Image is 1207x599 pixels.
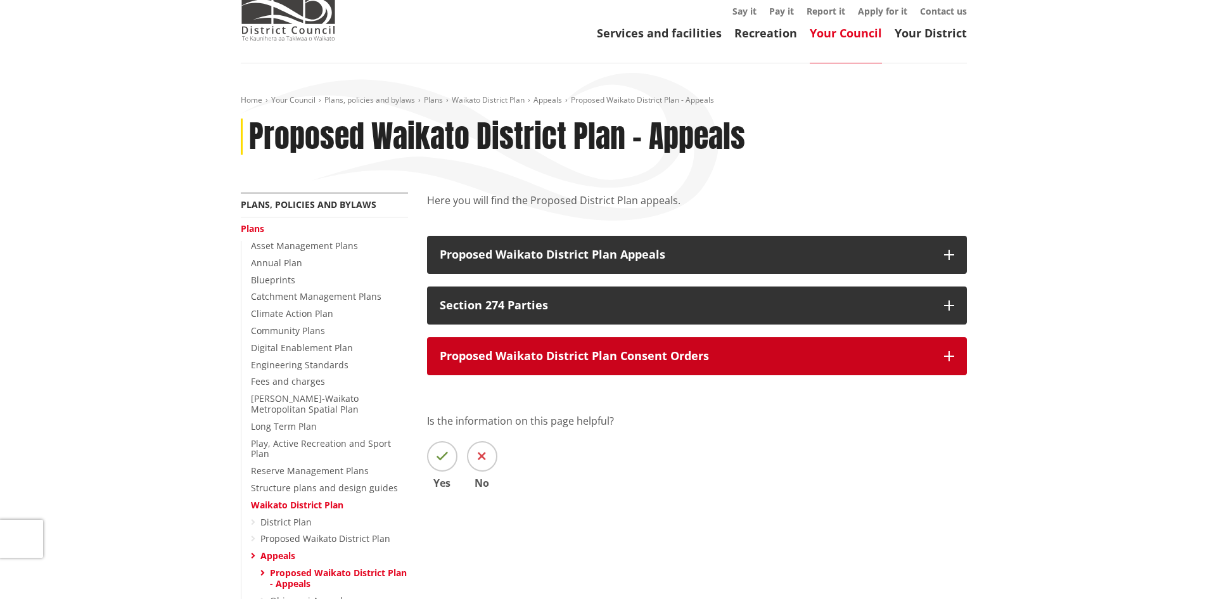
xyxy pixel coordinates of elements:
a: Engineering Standards [251,359,348,371]
a: Catchment Management Plans [251,290,381,302]
h1: Proposed Waikato District Plan - Appeals [249,119,745,155]
a: Home [241,94,262,105]
a: Contact us [920,5,967,17]
a: Appeals [533,94,562,105]
a: Your District [895,25,967,41]
a: Your Council [810,25,882,41]
a: Digital Enablement Plan [251,342,353,354]
a: Community Plans [251,325,325,337]
a: [PERSON_NAME]-Waikato Metropolitan Spatial Plan [251,392,359,415]
a: Services and facilities [597,25,722,41]
nav: breadcrumb [241,95,967,106]
button: Proposed Waikato District Plan Appeals [427,236,967,274]
a: Apply for it [858,5,907,17]
a: Proposed Waikato District Plan - Appeals [270,567,407,589]
a: Structure plans and design guides [251,482,398,494]
a: Appeals [260,550,295,562]
a: Waikato District Plan [452,94,525,105]
a: Pay it [769,5,794,17]
a: Reserve Management Plans [251,465,369,477]
p: Section 274 Parties [440,299,931,312]
a: Annual Plan [251,257,302,269]
a: Report it [807,5,845,17]
span: No [467,478,497,488]
p: Here you will find the Proposed District Plan appeals. [427,193,967,223]
a: Plans [241,222,264,235]
a: Recreation [734,25,797,41]
a: Waikato District Plan [251,499,343,511]
a: Long Term Plan [251,420,317,432]
iframe: Messenger Launcher [1149,546,1194,591]
span: Proposed Waikato District Plan - Appeals [571,94,714,105]
a: Plans, policies and bylaws [241,198,376,210]
a: Plans, policies and bylaws [324,94,415,105]
p: Is the information on this page helpful? [427,413,967,428]
span: Yes [427,478,457,488]
a: Fees and charges [251,375,325,387]
a: Play, Active Recreation and Sport Plan [251,437,391,460]
a: Asset Management Plans [251,240,358,252]
a: Plans [424,94,443,105]
p: Proposed Waikato District Plan Consent Orders [440,350,931,363]
a: District Plan [260,516,312,528]
a: Climate Action Plan [251,307,333,319]
a: Blueprints [251,274,295,286]
a: Say it [732,5,757,17]
a: Proposed Waikato District Plan [260,532,390,544]
a: Your Council [271,94,316,105]
p: Proposed Waikato District Plan Appeals [440,248,931,261]
button: Section 274 Parties [427,287,967,325]
button: Proposed Waikato District Plan Consent Orders [427,337,967,375]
